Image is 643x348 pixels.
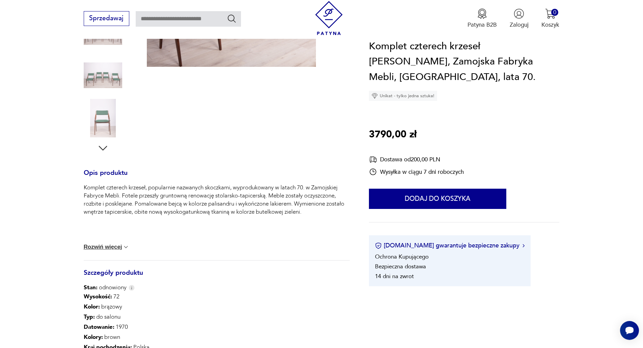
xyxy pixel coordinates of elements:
p: brązowy [84,302,188,312]
img: Ikonka użytkownika [514,8,524,19]
p: Patyna B2B [467,21,497,29]
p: brown [84,332,188,342]
div: Unikat - tylko jedna sztuka! [369,91,437,101]
img: Ikona certyfikatu [375,242,382,249]
p: Komplet czterech krzeseł, popularnie nazwanych skoczkami, wyprodukowany w latach 70. w Zamojskiej... [84,184,350,216]
p: 3790,00 zł [369,127,417,143]
img: Ikona medalu [477,8,487,19]
img: Patyna - sklep z meblami i dekoracjami vintage [312,1,346,35]
p: 72 [84,292,188,302]
img: Zdjęcie produktu Komplet czterech krzeseł Skoczek, Zamojska Fabryka Mebli, Polska, lata 70. [84,99,122,137]
b: Wysokość : [84,293,112,300]
h3: Szczegóły produktu [84,270,350,284]
button: Patyna B2B [467,8,497,29]
img: Ikona diamentu [372,93,378,99]
img: Ikona strzałki w prawo [523,244,525,247]
div: Dostawa od 200,00 PLN [369,156,464,164]
button: 0Koszyk [541,8,559,29]
img: Zdjęcie produktu Komplet czterech krzeseł Skoczek, Zamojska Fabryka Mebli, Polska, lata 70. [84,56,122,95]
div: 0 [551,9,558,16]
button: Zaloguj [510,8,529,29]
img: Ikona koszyka [545,8,556,19]
p: 1970 [84,322,188,332]
button: Szukaj [227,14,237,23]
li: Ochrona Kupującego [375,253,429,261]
a: Ikona medaluPatyna B2B [467,8,497,29]
p: Koszyk [541,21,559,29]
button: Dodaj do koszyka [369,189,506,209]
img: Info icon [129,285,135,291]
h1: Komplet czterech krzeseł [PERSON_NAME], Zamojska Fabryka Mebli, [GEOGRAPHIC_DATA], lata 70. [369,39,559,85]
button: Sprzedawaj [84,11,129,26]
iframe: Smartsupp widget button [620,321,639,340]
img: chevron down [123,244,129,250]
h3: Opis produktu [84,170,350,184]
p: do salonu [84,312,188,322]
a: Sprzedawaj [84,16,129,22]
b: Stan: [84,284,98,291]
li: Bezpieczna dostawa [375,263,426,271]
span: odnowiony [84,284,127,292]
img: Ikona dostawy [369,156,377,164]
button: [DOMAIN_NAME] gwarantuje bezpieczne zakupy [375,242,525,250]
li: 14 dni na zwrot [375,273,414,280]
div: Wysyłka w ciągu 7 dni roboczych [369,168,464,176]
button: Rozwiń więcej [84,244,130,250]
b: Kolor: [84,303,100,311]
b: Datowanie : [84,323,114,331]
p: Zaloguj [510,21,529,29]
b: Typ : [84,313,95,321]
b: Kolory : [84,333,103,341]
